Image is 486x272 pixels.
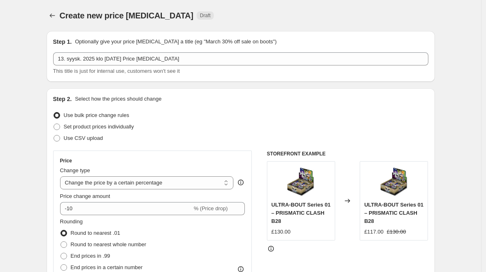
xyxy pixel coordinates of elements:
h3: Price [60,157,72,164]
input: -15 [60,202,192,215]
span: ULTRA-BOUT Series 01 – PRISMATIC CLASH B28 [364,202,423,224]
span: End prices in a certain number [71,264,143,270]
span: Round to nearest .01 [71,230,120,236]
p: Select how the prices should change [75,95,161,103]
span: End prices in .99 [71,253,110,259]
span: Set product prices individually [64,124,134,130]
div: £117.00 [364,228,383,236]
span: ULTRA-BOUT Series 01 – PRISMATIC CLASH B28 [271,202,331,224]
h2: Step 2. [53,95,72,103]
span: Change type [60,167,90,173]
div: £130.00 [271,228,291,236]
h2: Step 1. [53,38,72,46]
button: Price change jobs [47,10,58,21]
strike: £130.00 [387,228,406,236]
span: % (Price drop) [194,205,228,211]
div: help [237,178,245,187]
span: Use bulk price change rules [64,112,129,118]
img: IMG-3331_80x.png [284,166,317,198]
h6: STOREFRONT EXAMPLE [267,151,428,157]
span: Draft [200,12,211,19]
input: 30% off holiday sale [53,52,428,65]
span: Create new price [MEDICAL_DATA] [60,11,194,20]
img: IMG-3331_80x.png [378,166,410,198]
span: Rounding [60,218,83,225]
span: Use CSV upload [64,135,103,141]
span: Round to nearest whole number [71,241,146,247]
span: This title is just for internal use, customers won't see it [53,68,180,74]
span: Price change amount [60,193,110,199]
p: Optionally give your price [MEDICAL_DATA] a title (eg "March 30% off sale on boots") [75,38,276,46]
